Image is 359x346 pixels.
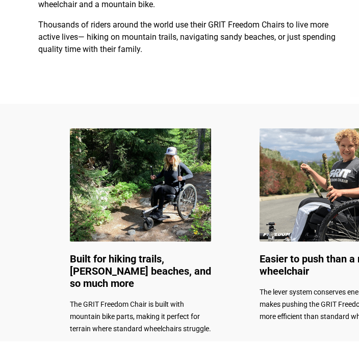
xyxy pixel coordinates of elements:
[70,300,211,333] span: The GRIT Freedom Chair is built with mountain bike parts, making it perfect for terrain where sta...
[38,20,336,54] span: Thousands of riders around the world use their GRIT Freedom Chairs to live more active lives— hik...
[70,253,211,289] span: Built for hiking trails, [PERSON_NAME] beaches, and so much more
[36,246,124,265] input: Get more information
